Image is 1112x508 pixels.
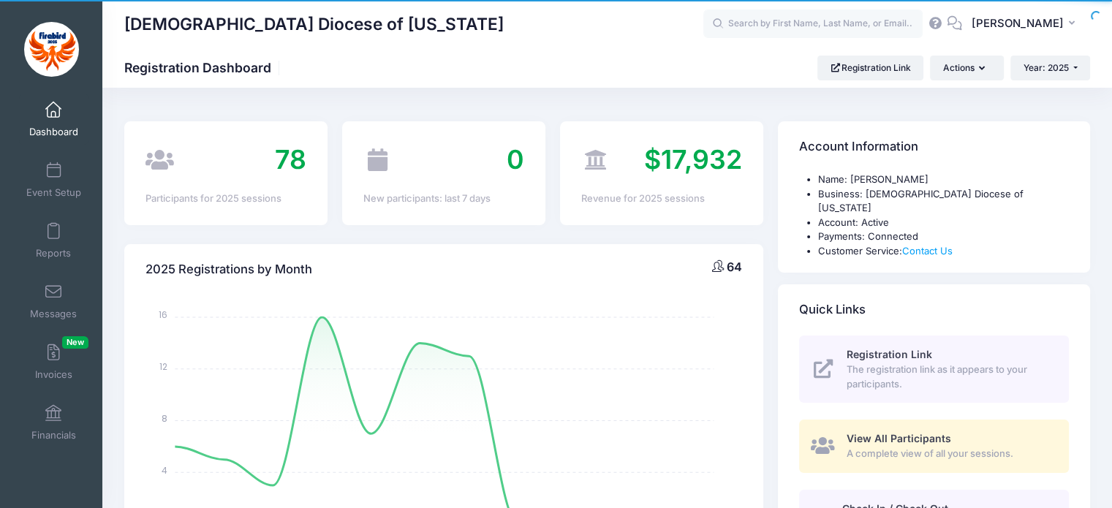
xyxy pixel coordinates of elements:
[962,7,1090,41] button: [PERSON_NAME]
[847,348,932,360] span: Registration Link
[972,15,1064,31] span: [PERSON_NAME]
[363,192,524,206] div: New participants: last 7 days
[19,94,88,145] a: Dashboard
[799,289,866,331] h4: Quick Links
[847,447,1052,461] span: A complete view of all your sessions.
[581,192,742,206] div: Revenue for 2025 sessions
[35,368,72,381] span: Invoices
[160,360,168,373] tspan: 12
[36,247,71,259] span: Reports
[19,276,88,327] a: Messages
[799,126,918,168] h4: Account Information
[799,335,1069,403] a: Registration Link The registration link as it appears to your participants.
[159,308,168,321] tspan: 16
[818,230,1069,244] li: Payments: Connected
[847,363,1052,391] span: The registration link as it appears to your participants.
[507,143,524,175] span: 0
[727,259,742,274] span: 64
[29,126,78,138] span: Dashboard
[817,56,923,80] a: Registration Link
[24,22,79,77] img: Episcopal Diocese of Missouri
[31,429,76,441] span: Financials
[19,397,88,448] a: Financials
[145,192,306,206] div: Participants for 2025 sessions
[818,173,1069,187] li: Name: [PERSON_NAME]
[124,7,504,41] h1: [DEMOGRAPHIC_DATA] Diocese of [US_STATE]
[818,187,1069,216] li: Business: [DEMOGRAPHIC_DATA] Diocese of [US_STATE]
[30,308,77,320] span: Messages
[1010,56,1090,80] button: Year: 2025
[162,412,168,425] tspan: 8
[818,244,1069,259] li: Customer Service:
[19,336,88,387] a: InvoicesNew
[19,215,88,266] a: Reports
[703,10,923,39] input: Search by First Name, Last Name, or Email...
[62,336,88,349] span: New
[124,60,284,75] h1: Registration Dashboard
[644,143,742,175] span: $17,932
[930,56,1003,80] button: Actions
[902,245,953,257] a: Contact Us
[1024,62,1069,73] span: Year: 2025
[847,432,951,444] span: View All Participants
[26,186,81,199] span: Event Setup
[818,216,1069,230] li: Account: Active
[145,249,312,290] h4: 2025 Registrations by Month
[275,143,306,175] span: 78
[799,420,1069,473] a: View All Participants A complete view of all your sessions.
[162,463,168,476] tspan: 4
[19,154,88,205] a: Event Setup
